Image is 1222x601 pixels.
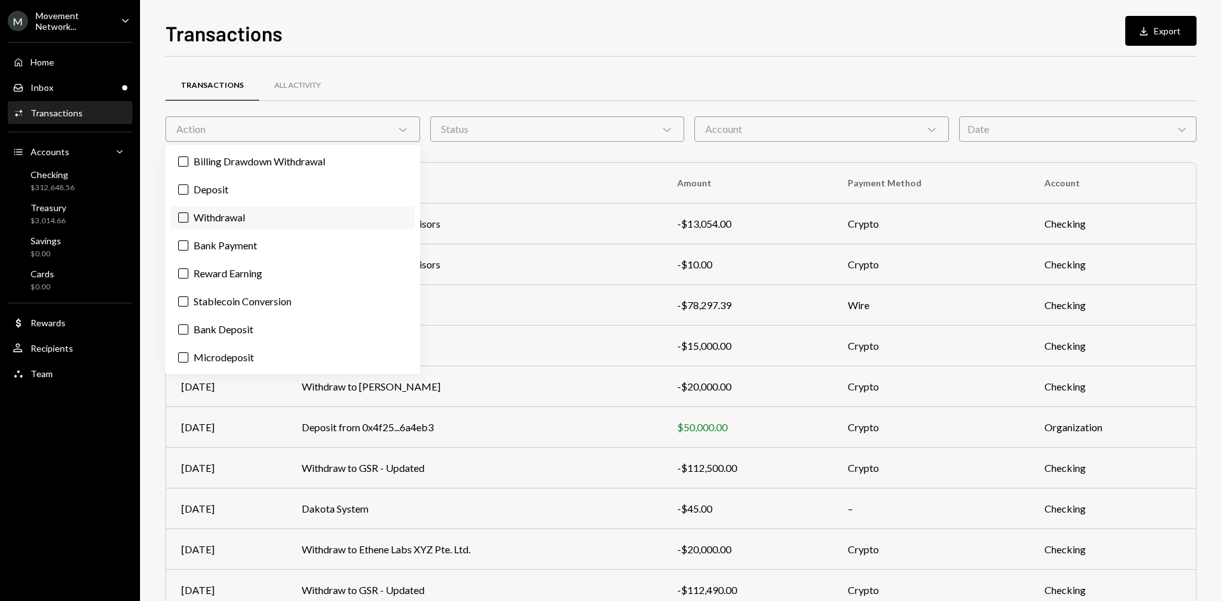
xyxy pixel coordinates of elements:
[181,460,271,476] div: [DATE]
[165,116,420,142] div: Action
[8,165,132,196] a: Checking$312,648.56
[286,326,662,366] td: Withdraw to Inertia
[274,80,321,91] div: All Activity
[832,326,1029,366] td: Crypto
[31,57,54,67] div: Home
[8,76,132,99] a: Inbox
[677,460,817,476] div: -$112,500.00
[31,235,61,246] div: Savings
[259,69,336,102] a: All Activity
[677,420,817,435] div: $50,000.00
[286,529,662,570] td: Withdraw to Ethene Labs XYZ Pte. Ltd.
[8,311,132,334] a: Rewards
[832,448,1029,488] td: Crypto
[677,583,817,598] div: -$112,490.00
[1029,244,1196,285] td: Checking
[31,202,66,213] div: Treasury
[165,69,259,102] a: Transactions
[178,240,188,251] button: Bank Payment
[677,501,817,516] div: -$45.00
[178,324,188,335] button: Bank Deposit
[286,448,662,488] td: Withdraw to GSR - Updated
[286,244,662,285] td: Withdraw to Prospero Advisors
[8,140,132,163] a: Accounts
[31,343,73,354] div: Recipients
[171,318,415,341] label: Bank Deposit
[178,212,188,223] button: Withdrawal
[677,379,817,394] div: -$20,000.00
[8,50,132,73] a: Home
[1029,326,1196,366] td: Checking
[286,204,662,244] td: Withdraw to Prospero Advisors
[31,317,66,328] div: Rewards
[1029,204,1196,244] td: Checking
[31,368,53,379] div: Team
[8,231,132,262] a: Savings$0.00
[31,216,66,226] div: $3,014.66
[178,268,188,279] button: Reward Earning
[832,529,1029,570] td: Crypto
[832,244,1029,285] td: Crypto
[677,257,817,272] div: -$10.00
[677,542,817,557] div: -$20,000.00
[8,198,132,229] a: Treasury$3,014.66
[1029,529,1196,570] td: Checking
[832,488,1029,529] td: –
[1029,488,1196,529] td: Checking
[662,163,832,204] th: Amount
[171,262,415,285] label: Reward Earning
[178,184,188,195] button: Deposit
[1029,163,1196,204] th: Account
[181,542,271,557] div: [DATE]
[31,183,74,193] div: $312,648.56
[171,150,415,173] label: Billing Drawdown Withdrawal
[36,10,111,32] div: Movement Network...
[694,116,949,142] div: Account
[8,336,132,359] a: Recipients
[178,352,188,363] button: Microdeposit
[31,82,53,93] div: Inbox
[181,80,244,91] div: Transactions
[832,163,1029,204] th: Payment Method
[1029,448,1196,488] td: Checking
[286,285,662,326] td: Cobus 7178
[31,282,54,293] div: $0.00
[181,379,271,394] div: [DATE]
[677,216,817,231] div: -$13,054.00
[286,407,662,448] td: Deposit from 0x4f25...6a4eb3
[8,101,132,124] a: Transactions
[165,20,283,46] h1: Transactions
[430,116,685,142] div: Status
[181,420,271,435] div: [DATE]
[31,268,54,279] div: Cards
[832,204,1029,244] td: Crypto
[286,366,662,407] td: Withdraw to [PERSON_NAME]
[31,107,83,118] div: Transactions
[1029,366,1196,407] td: Checking
[8,362,132,385] a: Team
[8,11,28,31] div: M
[171,346,415,369] label: Microdeposit
[286,488,662,529] td: Dakota System
[8,265,132,295] a: Cards$0.00
[832,407,1029,448] td: Crypto
[1029,285,1196,326] td: Checking
[171,290,415,313] label: Stablecoin Conversion
[178,296,188,307] button: Stablecoin Conversion
[171,234,415,257] label: Bank Payment
[1029,407,1196,448] td: Organization
[181,583,271,598] div: [DATE]
[31,146,69,157] div: Accounts
[959,116,1197,142] div: Date
[1125,16,1197,46] button: Export
[181,501,271,516] div: [DATE]
[31,169,74,180] div: Checking
[832,285,1029,326] td: Wire
[178,156,188,167] button: Billing Drawdown Withdrawal
[171,178,415,201] label: Deposit
[31,249,61,259] div: $0.00
[832,366,1029,407] td: Crypto
[286,163,662,204] th: To/From
[677,338,817,354] div: -$15,000.00
[171,206,415,229] label: Withdrawal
